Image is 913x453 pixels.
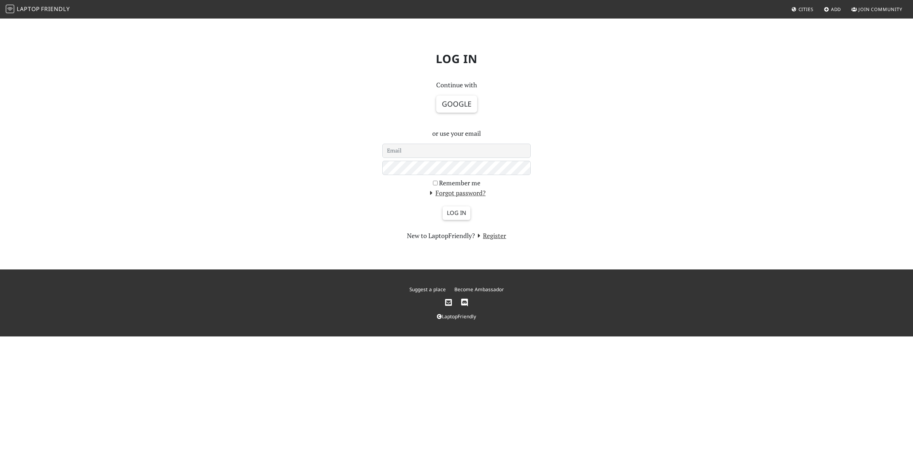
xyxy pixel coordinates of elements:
[858,6,902,12] span: Join Community
[6,5,14,13] img: LaptopFriendly
[382,128,531,139] p: or use your email
[6,3,70,16] a: LaptopFriendly LaptopFriendly
[17,5,40,13] span: Laptop
[382,144,531,158] input: Email
[439,178,480,188] label: Remember me
[382,231,531,241] section: New to LaptopFriendly?
[789,3,816,16] a: Cities
[454,286,504,293] a: Become Ambassador
[41,5,70,13] span: Friendly
[427,189,486,197] a: Forgot password?
[848,3,905,16] a: Join Community
[221,46,692,71] h1: Log in
[475,231,506,240] a: Register
[799,6,813,12] span: Cities
[831,6,841,12] span: Add
[409,286,446,293] a: Suggest a place
[821,3,844,16] a: Add
[436,96,477,113] button: Google
[382,80,531,90] p: Continue with
[443,206,470,220] input: Log in
[437,313,476,320] a: LaptopFriendly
